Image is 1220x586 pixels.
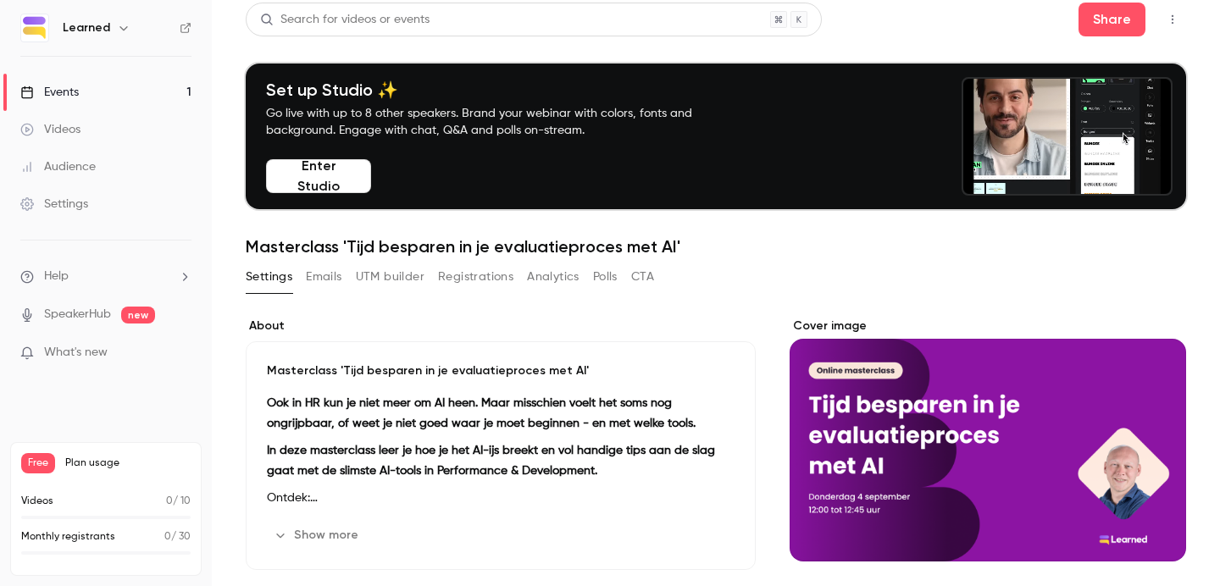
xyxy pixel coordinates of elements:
button: Emails [306,263,341,290]
p: Monthly registrants [21,529,115,545]
button: Polls [593,263,618,290]
p: Go live with up to 8 other speakers. Brand your webinar with colors, fonts and background. Engage... [266,105,732,139]
button: Registrations [438,263,513,290]
h4: Set up Studio ✨ [266,80,732,100]
button: CTA [631,263,654,290]
p: Videos [21,494,53,509]
label: Cover image [790,318,1186,334]
button: Analytics [527,263,579,290]
p: / 10 [166,494,191,509]
span: Free [21,453,55,473]
div: Search for videos or events [260,11,430,29]
li: help-dropdown-opener [20,268,191,285]
h6: Learned [63,19,110,36]
span: 0 [166,496,173,506]
p: Masterclass 'Tijd besparen in je evaluatieproces met AI' [267,362,735,379]
section: Cover image [790,318,1186,561]
img: Learned [21,14,48,41]
a: SpeakerHub [44,306,111,323]
p: Ontdek: [267,488,735,508]
span: What's new [44,344,108,362]
div: Audience [20,158,96,175]
label: About [246,318,756,334]
button: Share [1079,3,1145,36]
div: Events [20,84,79,101]
div: Settings [20,196,88,213]
button: Show more [267,522,369,549]
p: / 30 [164,529,191,545]
button: UTM builder [356,263,424,290]
iframe: Noticeable Trigger [171,346,191,361]
h1: Masterclass 'Tijd besparen in je evaluatieproces met AI' [246,236,1186,257]
div: Videos [20,121,80,138]
button: Enter Studio [266,159,371,193]
span: new [121,307,155,323]
span: Plan usage [65,456,191,470]
span: 0 [164,532,171,542]
span: Help [44,268,69,285]
button: Settings [246,263,292,290]
strong: Ook in HR kun je niet meer om AI heen. Maar misschien voelt het soms nog ongrijpbaar, of weet je ... [267,397,696,429]
strong: In deze masterclass leer je hoe je het AI-ijs breekt en vol handige tips aan de slag gaat met de ... [267,445,715,477]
